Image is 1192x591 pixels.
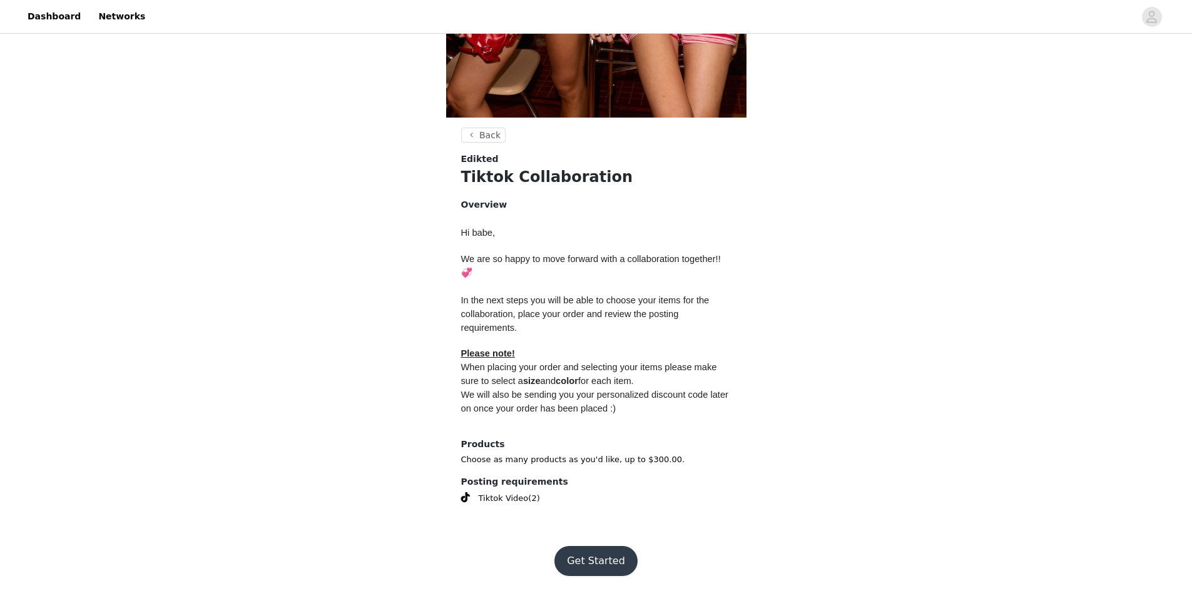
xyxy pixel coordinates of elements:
[461,348,515,358] span: Please note!
[461,128,506,143] button: Back
[556,376,578,386] strong: color
[523,376,541,386] strong: size
[461,254,723,278] span: We are so happy to move forward with a collaboration together!! 💞
[554,546,638,576] button: Get Started
[528,492,539,505] span: (2)
[461,166,731,188] h1: Tiktok Collaboration
[461,295,712,333] span: In the next steps you will be able to choose your items for the collaboration, place your order a...
[461,362,720,386] span: When placing your order and selecting your items please make sure to select a and for each item.
[91,3,153,31] a: Networks
[461,438,731,451] h4: Products
[20,3,88,31] a: Dashboard
[479,492,529,505] span: Tiktok Video
[461,228,496,238] span: Hi babe,
[461,198,731,211] h4: Overview
[461,390,731,413] span: We will also be sending you your personalized discount code later on once your order has been pla...
[461,153,499,166] span: Edikted
[1146,7,1158,27] div: avatar
[461,453,731,466] p: Choose as many products as you'd like, up to $300.00.
[461,475,731,488] h4: Posting requirements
